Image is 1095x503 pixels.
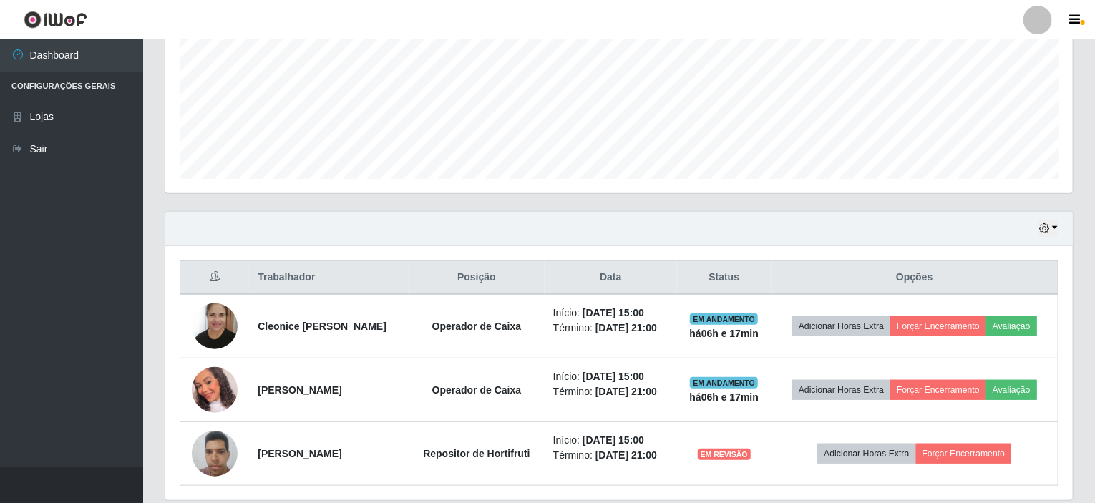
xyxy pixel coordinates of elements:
th: Trabalhador [249,261,409,295]
strong: Operador de Caixa [432,321,522,332]
th: Posição [409,261,545,295]
button: Adicionar Horas Extra [817,444,915,464]
strong: Operador de Caixa [432,384,522,396]
time: [DATE] 21:00 [595,449,657,461]
img: 1727450734629.jpeg [192,296,238,357]
strong: há 06 h e 17 min [690,391,759,403]
li: Término: [553,384,668,399]
img: CoreUI Logo [24,11,87,29]
strong: [PERSON_NAME] [258,384,341,396]
img: 1747393323970.jpeg [192,423,238,484]
span: EM REVISÃO [698,449,751,460]
li: Término: [553,321,668,336]
strong: [PERSON_NAME] [258,448,341,459]
span: EM ANDAMENTO [690,377,758,389]
time: [DATE] 15:00 [583,307,644,318]
button: Forçar Encerramento [916,444,1012,464]
button: Avaliação [986,316,1037,336]
button: Forçar Encerramento [890,316,986,336]
strong: Repositor de Hortifruti [423,448,530,459]
strong: Cleonice [PERSON_NAME] [258,321,386,332]
time: [DATE] 15:00 [583,371,644,382]
li: Término: [553,448,668,463]
button: Avaliação [986,380,1037,400]
li: Início: [553,369,668,384]
li: Início: [553,433,668,448]
time: [DATE] 21:00 [595,386,657,397]
img: 1753296559045.jpeg [192,363,238,416]
strong: há 06 h e 17 min [690,328,759,339]
time: [DATE] 15:00 [583,434,644,446]
th: Status [677,261,772,295]
button: Forçar Encerramento [890,380,986,400]
button: Adicionar Horas Extra [792,380,890,400]
time: [DATE] 21:00 [595,322,657,333]
span: EM ANDAMENTO [690,313,758,325]
li: Início: [553,306,668,321]
th: Opções [772,261,1058,295]
th: Data [545,261,677,295]
button: Adicionar Horas Extra [792,316,890,336]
